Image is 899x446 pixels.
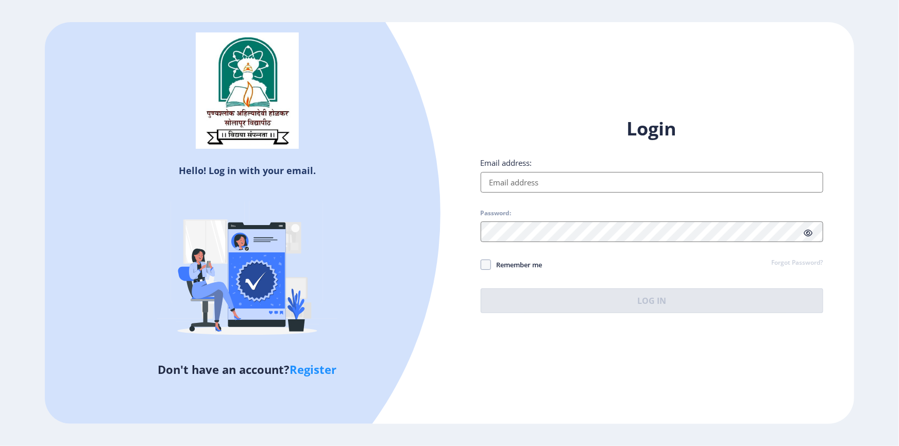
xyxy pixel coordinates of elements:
[481,158,532,168] label: Email address:
[53,361,442,378] h5: Don't have an account?
[196,32,299,149] img: sulogo.png
[481,288,823,313] button: Log In
[481,116,823,141] h1: Login
[481,209,512,217] label: Password:
[772,259,823,268] a: Forgot Password?
[290,362,336,377] a: Register
[157,181,337,361] img: Verified-rafiki.svg
[491,259,542,271] span: Remember me
[481,172,823,193] input: Email address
